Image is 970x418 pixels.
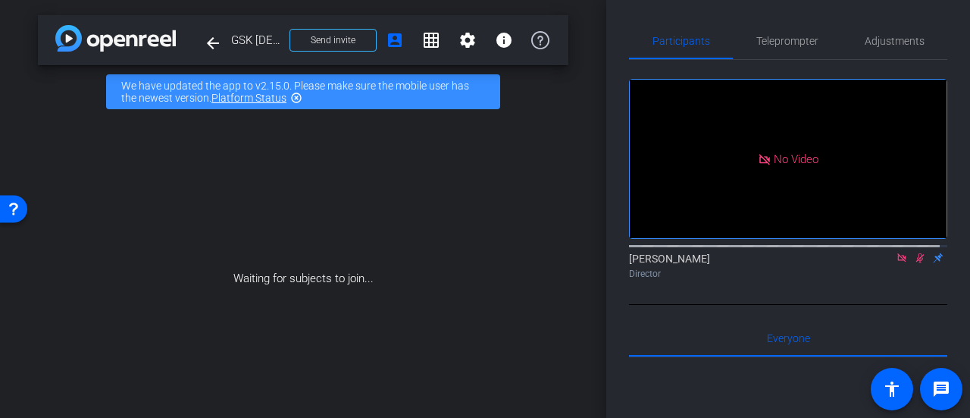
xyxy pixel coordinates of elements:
mat-icon: info [495,31,513,49]
img: app-logo [55,25,176,52]
span: Teleprompter [756,36,818,46]
span: No Video [774,152,818,165]
mat-icon: message [932,380,950,398]
span: Send invite [311,34,355,46]
span: Everyone [767,333,810,344]
mat-icon: settings [458,31,477,49]
mat-icon: accessibility [883,380,901,398]
span: Participants [652,36,710,46]
div: [PERSON_NAME] [629,251,947,281]
a: Platform Status [211,92,286,104]
mat-icon: highlight_off [290,92,302,104]
mat-icon: arrow_back [204,34,222,52]
button: Send invite [289,29,377,52]
span: Adjustments [865,36,925,46]
mat-icon: grid_on [422,31,440,49]
div: We have updated the app to v2.15.0. Please make sure the mobile user has the newest version. [106,74,500,109]
span: GSK [DEMOGRAPHIC_DATA] Op Video [231,25,280,55]
mat-icon: account_box [386,31,404,49]
div: Director [629,267,947,281]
